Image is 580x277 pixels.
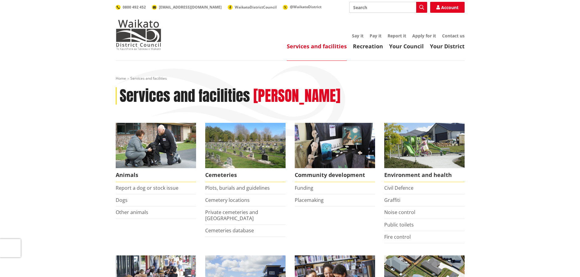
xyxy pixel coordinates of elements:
[116,197,128,203] a: Dogs
[116,19,161,50] img: Waikato District Council - Te Kaunihera aa Takiwaa o Waikato
[384,123,465,182] a: New housing in Pokeno Environment and health
[159,5,222,10] span: [EMAIL_ADDRESS][DOMAIN_NAME]
[353,43,383,50] a: Recreation
[205,123,286,182] a: Huntly Cemetery Cemeteries
[228,5,277,10] a: WaikatoDistrictCouncil
[295,168,375,182] span: Community development
[430,43,465,50] a: Your District
[295,197,324,203] a: Placemaking
[384,197,400,203] a: Graffiti
[152,5,222,10] a: [EMAIL_ADDRESS][DOMAIN_NAME]
[295,123,375,182] a: Matariki Travelling Suitcase Art Exhibition Community development
[116,76,126,81] a: Home
[442,33,465,39] a: Contact us
[116,123,196,182] a: Waikato District Council Animal Control team Animals
[123,5,146,10] span: 0800 492 452
[205,185,270,191] a: Plots, burials and guidelines
[384,209,415,216] a: Noise control
[287,43,347,50] a: Services and facilities
[290,4,322,9] span: @WaikatoDistrict
[384,234,411,240] a: Fire control
[352,33,364,39] a: Say it
[205,209,258,221] a: Private cemeteries and [GEOGRAPHIC_DATA]
[116,168,196,182] span: Animals
[205,123,286,168] img: Huntly Cemetery
[349,2,427,13] input: Search input
[384,221,414,228] a: Public toilets
[253,87,340,105] h2: [PERSON_NAME]
[388,33,406,39] a: Report it
[120,87,250,105] h1: Services and facilities
[384,185,413,191] a: Civil Defence
[205,227,254,234] a: Cemeteries database
[389,43,424,50] a: Your Council
[283,4,322,9] a: @WaikatoDistrict
[130,76,167,81] span: Services and facilities
[430,2,465,13] a: Account
[116,185,178,191] a: Report a dog or stock issue
[116,209,148,216] a: Other animals
[384,123,465,168] img: New housing in Pokeno
[205,168,286,182] span: Cemeteries
[116,123,196,168] img: Animal Control
[205,197,250,203] a: Cemetery locations
[295,123,375,168] img: Matariki Travelling Suitcase Art Exhibition
[235,5,277,10] span: WaikatoDistrictCouncil
[370,33,381,39] a: Pay it
[116,76,465,81] nav: breadcrumb
[384,168,465,182] span: Environment and health
[295,185,313,191] a: Funding
[116,5,146,10] a: 0800 492 452
[412,33,436,39] a: Apply for it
